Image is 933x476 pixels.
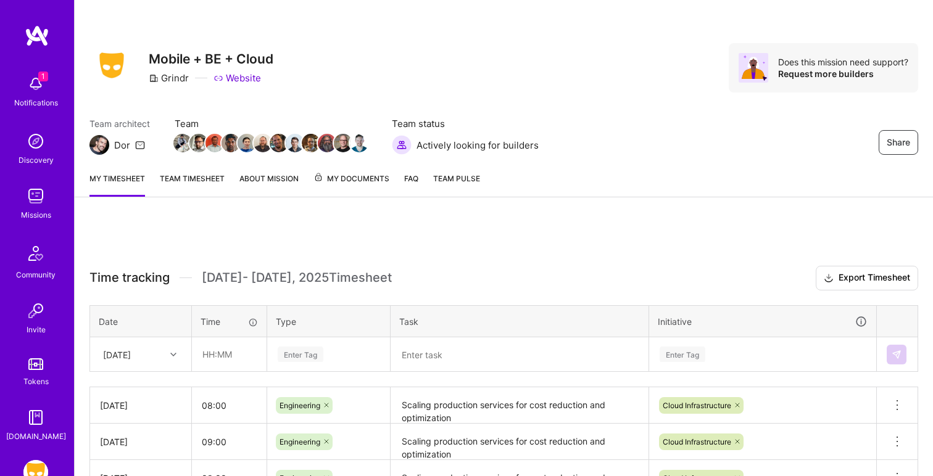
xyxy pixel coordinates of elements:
[205,134,224,152] img: Team Member Avatar
[892,350,902,359] img: Submit
[27,323,46,336] div: Invite
[404,172,418,197] a: FAQ
[778,56,908,68] div: Does this mission need support?
[189,134,208,152] img: Team Member Avatar
[170,351,176,358] i: icon Chevron
[89,117,150,130] span: Team architect
[160,172,225,197] a: Team timesheet
[25,25,49,47] img: logo
[351,133,367,154] a: Team Member Avatar
[21,239,51,268] img: Community
[89,172,145,197] a: My timesheet
[191,133,207,154] a: Team Member Avatar
[824,272,834,285] i: icon Download
[135,140,145,150] i: icon Mail
[887,136,910,149] span: Share
[319,133,335,154] a: Team Member Avatar
[239,133,255,154] a: Team Member Avatar
[223,133,239,154] a: Team Member Avatar
[350,134,368,152] img: Team Member Avatar
[280,437,320,446] span: Engineering
[100,399,181,412] div: [DATE]
[286,134,304,152] img: Team Member Avatar
[778,68,908,80] div: Request more builders
[663,401,731,410] span: Cloud Infrastructure
[313,172,389,197] a: My Documents
[417,139,539,152] span: Actively looking for builders
[23,129,48,154] img: discovery
[816,266,918,290] button: Export Timesheet
[207,133,223,154] a: Team Member Avatar
[23,405,48,430] img: guide book
[663,437,731,446] span: Cloud Infrastructure
[303,133,319,154] a: Team Member Avatar
[21,208,51,221] div: Missions
[433,174,480,183] span: Team Pulse
[879,130,918,155] button: Share
[267,305,391,337] th: Type
[239,172,299,197] a: About Mission
[280,401,320,410] span: Engineering
[14,96,58,109] div: Notifications
[192,389,267,422] input: HH:MM
[149,73,159,83] i: icon CompanyGray
[149,72,189,84] div: Grindr
[19,154,54,166] div: Discovery
[202,270,392,285] span: [DATE] - [DATE] , 2025 Timesheet
[254,134,272,152] img: Team Member Avatar
[28,358,43,370] img: tokens
[90,305,192,337] th: Date
[23,72,48,96] img: bell
[23,184,48,208] img: teamwork
[392,425,647,459] textarea: Scaling production services for cost reduction and optimization
[238,134,256,152] img: Team Member Avatar
[214,72,261,84] a: Website
[192,425,267,458] input: HH:MM
[433,172,480,197] a: Team Pulse
[658,314,868,329] div: Initiative
[391,305,649,337] th: Task
[173,134,192,152] img: Team Member Avatar
[392,117,539,130] span: Team status
[335,133,351,154] a: Team Member Avatar
[302,134,320,152] img: Team Member Avatar
[270,134,288,152] img: Team Member Avatar
[660,345,705,364] div: Enter Tag
[89,135,109,155] img: Team Architect
[149,51,273,67] h3: Mobile + BE + Cloud
[89,49,134,82] img: Company Logo
[392,135,412,155] img: Actively looking for builders
[334,134,352,152] img: Team Member Avatar
[23,375,49,388] div: Tokens
[193,338,266,371] input: HH:MM
[175,133,191,154] a: Team Member Avatar
[100,435,181,448] div: [DATE]
[16,268,56,281] div: Community
[103,348,131,361] div: [DATE]
[278,345,323,364] div: Enter Tag
[287,133,303,154] a: Team Member Avatar
[23,298,48,323] img: Invite
[38,72,48,81] span: 1
[201,315,258,328] div: Time
[739,53,768,83] img: Avatar
[271,133,287,154] a: Team Member Avatar
[313,172,389,186] span: My Documents
[255,133,271,154] a: Team Member Avatar
[114,139,130,152] div: Dor
[392,388,647,422] textarea: Scaling production services for cost reduction and optimization
[6,430,66,443] div: [DOMAIN_NAME]
[175,117,367,130] span: Team
[318,134,336,152] img: Team Member Avatar
[222,134,240,152] img: Team Member Avatar
[89,270,170,285] span: Time tracking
